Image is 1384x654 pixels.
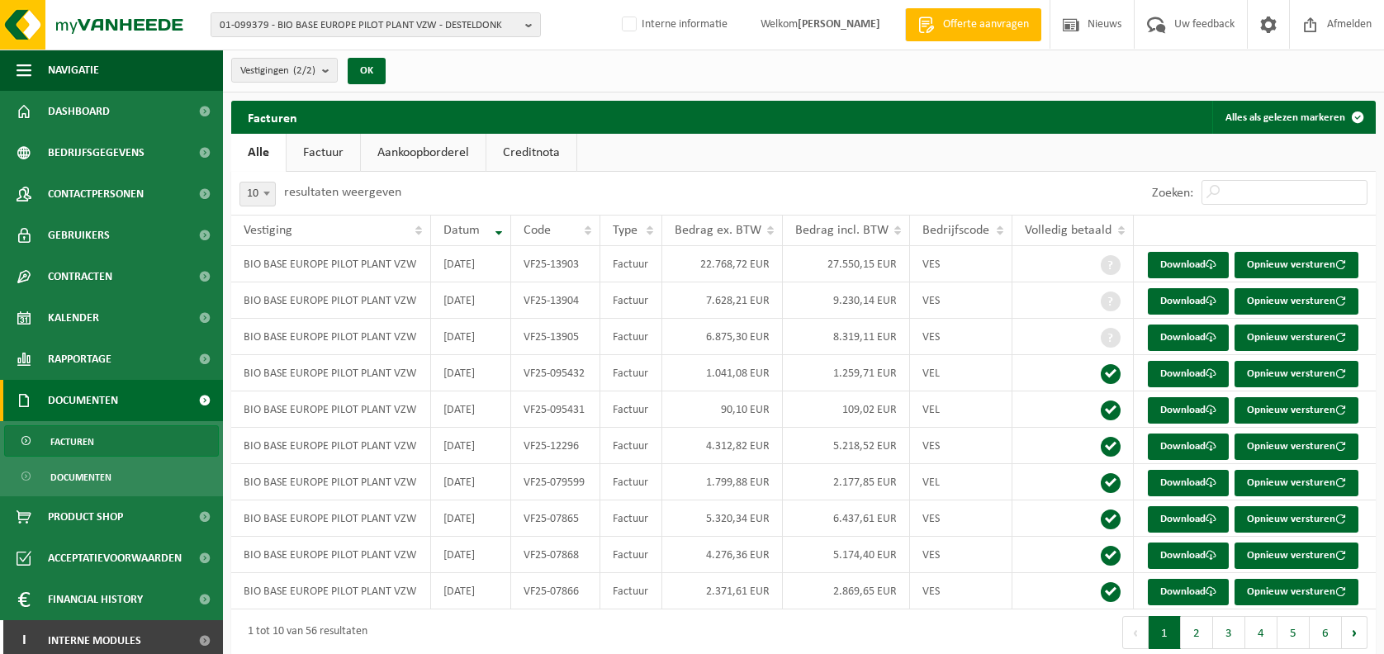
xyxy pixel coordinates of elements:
[431,573,512,609] td: [DATE]
[231,319,431,355] td: BIO BASE EUROPE PILOT PLANT VZW
[50,462,111,493] span: Documenten
[1310,616,1342,649] button: 6
[511,500,600,537] td: VF25-07865
[600,246,662,282] td: Factuur
[431,428,512,464] td: [DATE]
[1181,616,1213,649] button: 2
[231,391,431,428] td: BIO BASE EUROPE PILOT PLANT VZW
[239,182,276,206] span: 10
[783,537,910,573] td: 5.174,40 EUR
[361,134,486,172] a: Aankoopborderel
[662,246,783,282] td: 22.768,72 EUR
[922,224,989,237] span: Bedrijfscode
[48,256,112,297] span: Contracten
[48,173,144,215] span: Contactpersonen
[220,13,519,38] span: 01-099379 - BIO BASE EUROPE PILOT PLANT VZW - DESTELDONK
[662,428,783,464] td: 4.312,82 EUR
[48,380,118,421] span: Documenten
[511,428,600,464] td: VF25-12296
[231,428,431,464] td: BIO BASE EUROPE PILOT PLANT VZW
[783,319,910,355] td: 8.319,11 EUR
[1235,470,1358,496] button: Opnieuw versturen
[783,246,910,282] td: 27.550,15 EUR
[662,573,783,609] td: 2.371,61 EUR
[231,573,431,609] td: BIO BASE EUROPE PILOT PLANT VZW
[1235,252,1358,278] button: Opnieuw versturen
[1235,506,1358,533] button: Opnieuw versturen
[783,500,910,537] td: 6.437,61 EUR
[1235,288,1358,315] button: Opnieuw versturen
[1235,543,1358,569] button: Opnieuw versturen
[662,355,783,391] td: 1.041,08 EUR
[48,132,145,173] span: Bedrijfsgegevens
[910,246,1012,282] td: VES
[910,537,1012,573] td: VES
[1148,397,1229,424] a: Download
[431,500,512,537] td: [DATE]
[431,537,512,573] td: [DATE]
[1235,434,1358,460] button: Opnieuw versturen
[231,282,431,319] td: BIO BASE EUROPE PILOT PLANT VZW
[211,12,541,37] button: 01-099379 - BIO BASE EUROPE PILOT PLANT VZW - DESTELDONK
[48,297,99,339] span: Kalender
[910,464,1012,500] td: VEL
[939,17,1033,33] span: Offerte aanvragen
[662,391,783,428] td: 90,10 EUR
[798,18,880,31] strong: [PERSON_NAME]
[231,355,431,391] td: BIO BASE EUROPE PILOT PLANT VZW
[239,618,367,647] div: 1 tot 10 van 56 resultaten
[600,537,662,573] td: Factuur
[910,500,1012,537] td: VES
[662,282,783,319] td: 7.628,21 EUR
[600,573,662,609] td: Factuur
[783,428,910,464] td: 5.218,52 EUR
[1235,361,1358,387] button: Opnieuw versturen
[662,319,783,355] td: 6.875,30 EUR
[662,500,783,537] td: 5.320,34 EUR
[287,134,360,172] a: Factuur
[431,355,512,391] td: [DATE]
[511,282,600,319] td: VF25-13904
[905,8,1041,41] a: Offerte aanvragen
[783,573,910,609] td: 2.869,65 EUR
[910,282,1012,319] td: VES
[1235,579,1358,605] button: Opnieuw versturen
[431,246,512,282] td: [DATE]
[675,224,761,237] span: Bedrag ex. BTW
[511,391,600,428] td: VF25-095431
[662,464,783,500] td: 1.799,88 EUR
[511,246,600,282] td: VF25-13903
[783,355,910,391] td: 1.259,71 EUR
[50,426,94,457] span: Facturen
[486,134,576,172] a: Creditnota
[48,215,110,256] span: Gebruikers
[443,224,480,237] span: Datum
[231,58,338,83] button: Vestigingen(2/2)
[1148,470,1229,496] a: Download
[600,282,662,319] td: Factuur
[910,573,1012,609] td: VES
[1148,434,1229,460] a: Download
[600,319,662,355] td: Factuur
[4,461,219,492] a: Documenten
[511,537,600,573] td: VF25-07868
[240,182,275,206] span: 10
[910,428,1012,464] td: VES
[910,319,1012,355] td: VES
[600,428,662,464] td: Factuur
[783,282,910,319] td: 9.230,14 EUR
[524,224,551,237] span: Code
[4,425,219,457] a: Facturen
[1342,616,1367,649] button: Next
[1235,397,1358,424] button: Opnieuw versturen
[240,59,315,83] span: Vestigingen
[662,537,783,573] td: 4.276,36 EUR
[284,186,401,199] label: resultaten weergeven
[348,58,386,84] button: OK
[910,355,1012,391] td: VEL
[1148,579,1229,605] a: Download
[293,65,315,76] count: (2/2)
[48,91,110,132] span: Dashboard
[613,224,637,237] span: Type
[431,391,512,428] td: [DATE]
